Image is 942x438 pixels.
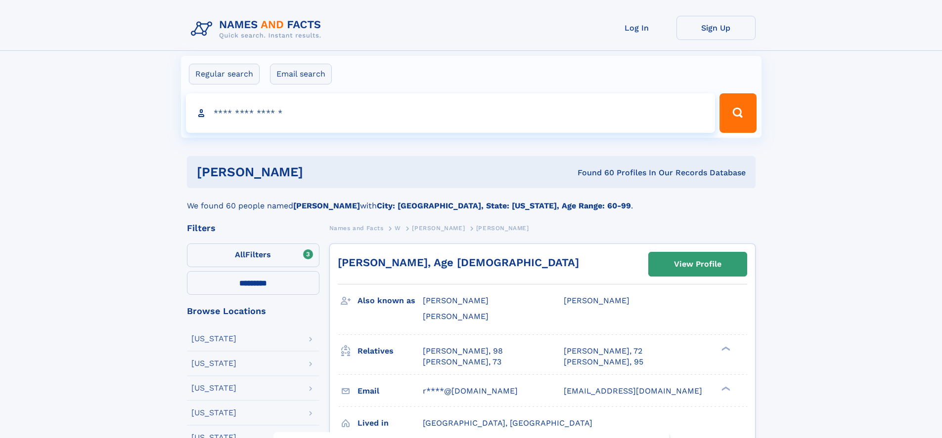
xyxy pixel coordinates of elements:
a: Names and Facts [329,222,384,234]
span: [PERSON_NAME] [412,225,465,232]
div: View Profile [674,253,721,276]
a: [PERSON_NAME], 98 [423,346,503,357]
span: [PERSON_NAME] [564,296,629,305]
div: [US_STATE] [191,359,236,367]
label: Regular search [189,64,260,84]
span: [GEOGRAPHIC_DATA], [GEOGRAPHIC_DATA] [423,418,592,428]
div: Browse Locations [187,307,319,316]
b: City: [GEOGRAPHIC_DATA], State: [US_STATE], Age Range: 60-99 [377,201,631,210]
div: [US_STATE] [191,335,236,343]
b: [PERSON_NAME] [293,201,360,210]
span: [PERSON_NAME] [423,312,489,321]
a: [PERSON_NAME], 72 [564,346,642,357]
span: [EMAIL_ADDRESS][DOMAIN_NAME] [564,386,702,396]
span: [PERSON_NAME] [476,225,529,232]
span: All [235,250,245,259]
div: [US_STATE] [191,384,236,392]
label: Filters [187,243,319,267]
a: [PERSON_NAME] [412,222,465,234]
a: [PERSON_NAME], 73 [423,357,501,367]
h3: Email [358,383,423,399]
a: [PERSON_NAME], 95 [564,357,643,367]
span: [PERSON_NAME] [423,296,489,305]
h3: Relatives [358,343,423,359]
span: W [395,225,401,232]
div: [US_STATE] [191,409,236,417]
h3: Lived in [358,415,423,432]
div: Filters [187,224,319,233]
a: [PERSON_NAME], Age [DEMOGRAPHIC_DATA] [338,256,579,269]
div: ❯ [719,345,731,352]
a: Sign Up [676,16,756,40]
label: Email search [270,64,332,84]
div: ❯ [719,385,731,392]
a: View Profile [649,252,747,276]
h3: Also known as [358,292,423,309]
input: search input [186,93,716,133]
div: Found 60 Profiles In Our Records Database [440,167,746,178]
img: Logo Names and Facts [187,16,329,42]
a: W [395,222,401,234]
h1: [PERSON_NAME] [197,166,441,178]
div: We found 60 people named with . [187,188,756,212]
button: Search Button [719,93,756,133]
a: Log In [597,16,676,40]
